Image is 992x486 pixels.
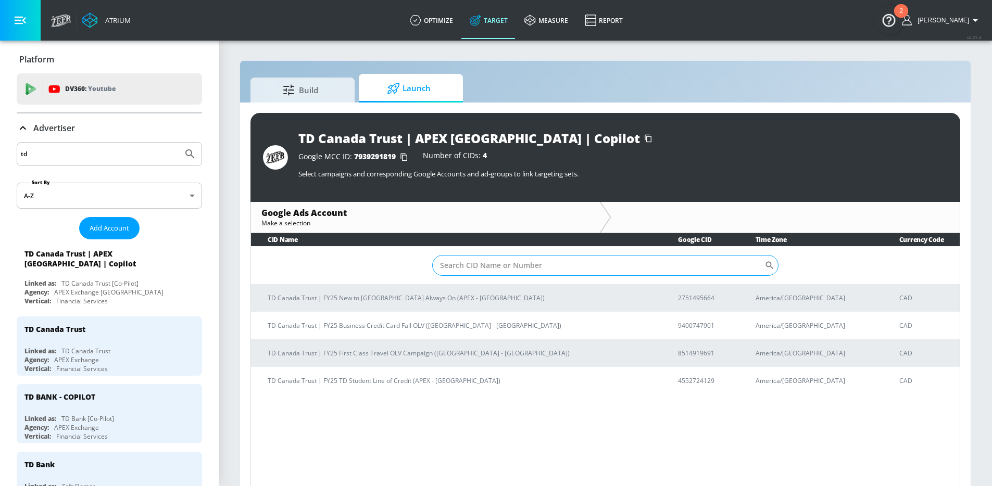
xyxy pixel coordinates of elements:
button: [PERSON_NAME] [902,14,982,27]
p: America/[GEOGRAPHIC_DATA] [756,348,874,359]
div: Search CID Name or Number [432,255,778,276]
div: TD Bank [24,459,55,469]
div: TD BANK - COPILOT [24,392,95,402]
p: Platform [19,54,54,65]
p: CAD [899,292,951,303]
p: DV360: [65,83,116,95]
p: America/[GEOGRAPHIC_DATA] [756,320,874,331]
div: TD Canada Trust | APEX [GEOGRAPHIC_DATA] | Copilot [24,249,185,268]
span: Add Account [90,222,129,234]
p: 2751495664 [678,292,730,303]
a: measure [516,2,576,39]
input: Search CID Name or Number [432,255,764,276]
div: TD Canada Trust [Co-Pilot] [61,279,139,288]
p: TD Canada Trust | FY25 TD Student Line of Credit (APEX - [GEOGRAPHIC_DATA]) [268,375,653,386]
div: Agency: [24,288,49,297]
p: Select campaigns and corresponding Google Accounts and ad-groups to link targeting sets. [298,169,948,178]
p: TD Canada Trust | FY25 New to [GEOGRAPHIC_DATA] Always On (APEX - [GEOGRAPHIC_DATA]) [268,292,653,303]
div: Make a selection [261,219,589,227]
span: v 4.25.4 [967,34,982,40]
div: Linked as: [24,279,56,288]
div: APEX Exchange [54,355,99,364]
div: TD Canada Trust | APEX [GEOGRAPHIC_DATA] | Copilot [298,130,640,147]
a: Atrium [82,12,131,28]
div: Vertical: [24,297,51,305]
div: TD Canada TrustLinked as:TD Canada TrustAgency:APEX ExchangeVertical:Financial Services [17,316,202,376]
p: CAD [899,348,951,359]
p: Advertiser [33,122,75,134]
span: 4 [483,150,487,160]
div: Agency: [24,355,49,364]
div: Financial Services [56,364,108,373]
a: Target [461,2,516,39]
a: Report [576,2,631,39]
div: Financial Services [56,432,108,441]
div: Vertical: [24,364,51,373]
span: Build [261,78,340,103]
span: Launch [369,76,448,101]
div: Vertical: [24,432,51,441]
a: optimize [401,2,461,39]
span: login as: emilio.sanroman@zefr.com [913,17,969,24]
p: 4552724129 [678,375,730,386]
div: TD Canada Trust | APEX [GEOGRAPHIC_DATA] | CopilotLinked as:TD Canada Trust [Co-Pilot]Agency:APEX... [17,244,202,308]
div: Google Ads Account [261,207,589,219]
th: Google CID [661,233,738,246]
div: Atrium [101,16,131,25]
p: Youtube [88,83,116,94]
label: Sort By [30,179,52,186]
div: A-Z [17,183,202,209]
div: TD Canada Trust [24,324,85,334]
div: APEX Exchange [GEOGRAPHIC_DATA] [54,288,164,297]
div: Google MCC ID: [298,152,412,162]
p: CAD [899,320,951,331]
div: APEX Exchange [54,423,99,432]
div: TD BANK - COPILOTLinked as:TD Bank [Co-Pilot]Agency:APEX ExchangeVertical:Financial Services [17,384,202,443]
p: 9400747901 [678,320,730,331]
button: Open Resource Center, 2 new notifications [874,5,903,34]
th: CID Name [251,233,661,246]
p: 8514919691 [678,348,730,359]
div: TD Canada Trust [61,347,110,355]
input: Search by name [21,147,179,161]
div: Advertiser [17,113,202,143]
div: DV360: Youtube [17,73,202,105]
th: Time Zone [739,233,883,246]
div: Linked as: [24,414,56,423]
p: America/[GEOGRAPHIC_DATA] [756,375,874,386]
p: CAD [899,375,951,386]
button: Add Account [79,217,140,239]
div: Financial Services [56,297,108,305]
th: Currency Code [883,233,960,246]
div: TD Bank [Co-Pilot] [61,414,114,423]
button: Submit Search [179,143,202,165]
p: TD Canada Trust | FY25 Business Credit Card Fall OLV ([GEOGRAPHIC_DATA] - [GEOGRAPHIC_DATA]) [268,320,653,331]
div: Platform [17,45,202,74]
p: TD Canada Trust | FY25 First Class Travel OLV Campaign ([GEOGRAPHIC_DATA] - [GEOGRAPHIC_DATA]) [268,348,653,359]
div: Linked as: [24,347,56,355]
div: Google Ads AccountMake a selection [251,202,600,233]
div: 2 [899,11,903,24]
p: America/[GEOGRAPHIC_DATA] [756,292,874,303]
span: 7939291819 [354,151,396,161]
div: Number of CIDs: [423,152,487,162]
div: Agency: [24,423,49,432]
